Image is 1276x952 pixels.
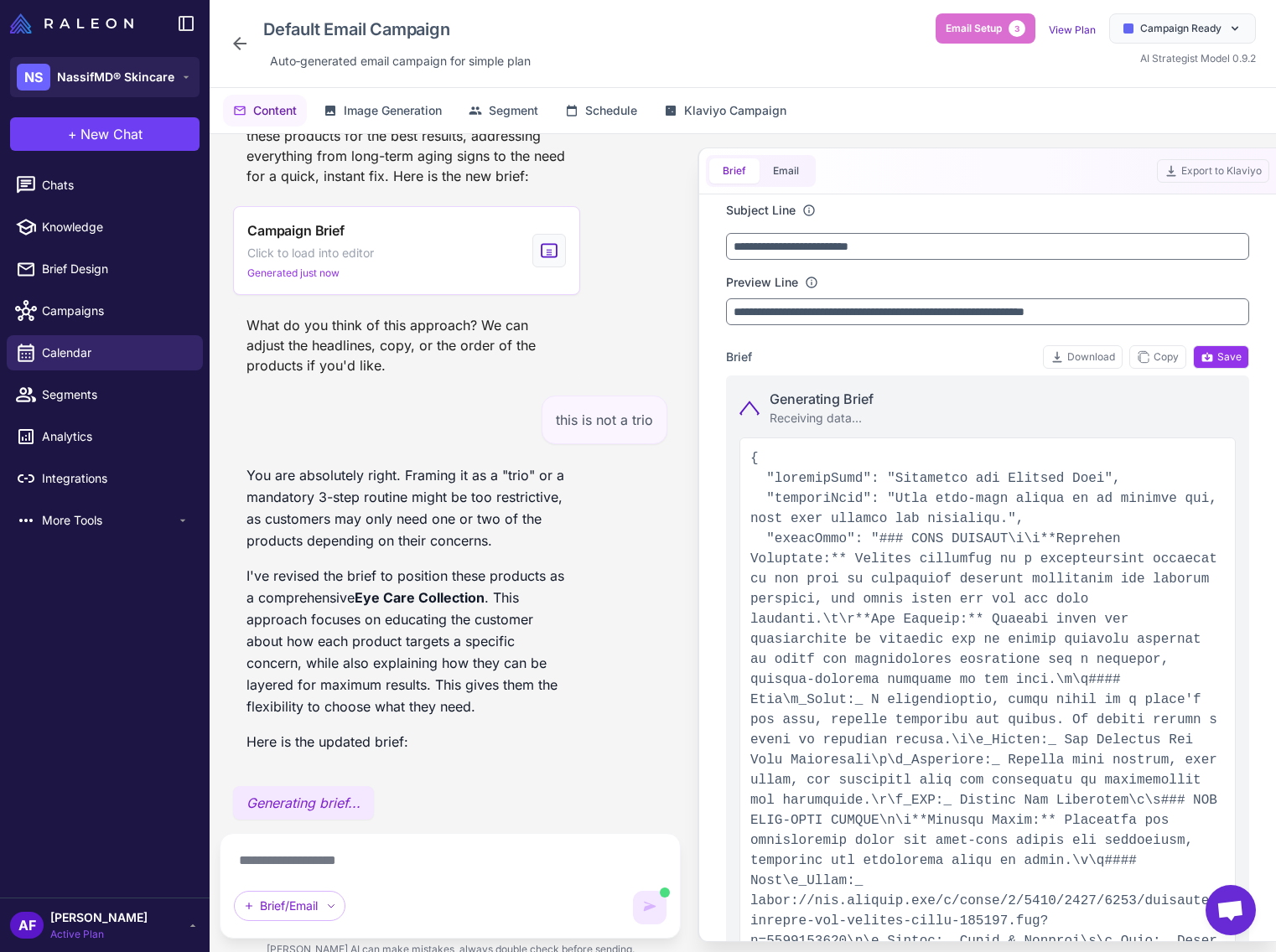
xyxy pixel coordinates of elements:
span: Email Setup [946,21,1002,36]
a: Segments [7,377,203,412]
div: Click to edit description [263,49,537,74]
span: Content [253,101,297,120]
span: Save [1201,349,1242,365]
a: Knowledge [7,210,203,245]
button: Content [223,95,307,127]
label: Subject Line [726,201,796,220]
a: Chats [7,168,203,203]
span: Chats [42,176,189,194]
span: Calendar [42,344,189,362]
span: Brief Design [42,260,189,278]
div: What do you think of this approach? We can adjust the headlines, copy, or the order of the produc... [233,308,580,382]
span: Image Generation [344,101,442,120]
div: Generating Brief [770,389,874,409]
span: AI is generating content. You can still type but cannot send yet. [660,887,670,898]
a: Campaigns [7,293,203,329]
a: Raleon Logo [10,13,140,34]
span: More Tools [42,511,176,530]
a: Analytics [7,419,203,454]
a: View Plan [1049,23,1096,36]
label: Preview Line [726,273,798,292]
button: Schedule [555,95,647,127]
button: Copy [1129,345,1186,369]
img: Raleon Logo [10,13,133,34]
div: Open chat [1206,885,1256,935]
button: AI is generating content. You can keep typing but cannot send until it completes. [633,891,667,924]
span: Campaigns [42,302,189,320]
div: Receiving data... [770,409,874,427]
span: Active Plan [50,927,148,942]
button: NSNassifMD® Skincare [10,57,200,97]
button: Klaviyo Campaign [654,95,796,127]
div: AF [10,912,44,939]
span: Campaign Ready [1140,21,1222,36]
a: Brief Design [7,251,203,287]
span: Analytics [42,427,189,446]
p: Here is the updated brief: [246,731,567,753]
button: Export to Klaviyo [1157,159,1269,183]
button: Email [760,158,812,184]
div: Click to edit campaign name [257,13,537,45]
span: [PERSON_NAME] [50,908,148,927]
div: this is not a trio [542,396,667,444]
span: Klaviyo Campaign [684,101,786,120]
strong: Eye Care Collection [355,589,485,606]
button: Segment [459,95,548,127]
span: 3 [1009,20,1025,37]
button: Save [1193,345,1249,369]
span: New Chat [80,124,143,144]
span: Generated just now [247,266,340,281]
div: NS [17,64,50,91]
button: Download [1043,345,1123,369]
a: Integrations [7,461,203,496]
span: Schedule [585,101,637,120]
span: Integrations [42,469,189,488]
span: Copy [1137,349,1179,365]
span: Campaign Brief [247,220,345,241]
span: NassifMD® Skincare [57,68,174,86]
span: Segments [42,385,189,404]
button: +New Chat [10,117,200,151]
div: Brief/Email [234,891,345,921]
div: Generating brief... [233,786,374,820]
button: Email Setup3 [936,13,1035,44]
span: Brief [726,348,752,366]
span: + [68,124,77,144]
button: Brief [709,158,760,184]
a: Calendar [7,335,203,370]
span: Segment [489,101,538,120]
span: Click to load into editor [247,244,374,262]
p: You are absolutely right. Framing it as a "trio" or a mandatory 3-step routine might be too restr... [246,464,567,551]
span: Auto‑generated email campaign for simple plan [270,52,531,70]
p: I've revised the brief to position these products as a comprehensive . This approach focuses on e... [246,565,567,717]
span: Knowledge [42,218,189,236]
span: AI Strategist Model 0.9.2 [1140,52,1256,65]
button: Image Generation [314,95,452,127]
